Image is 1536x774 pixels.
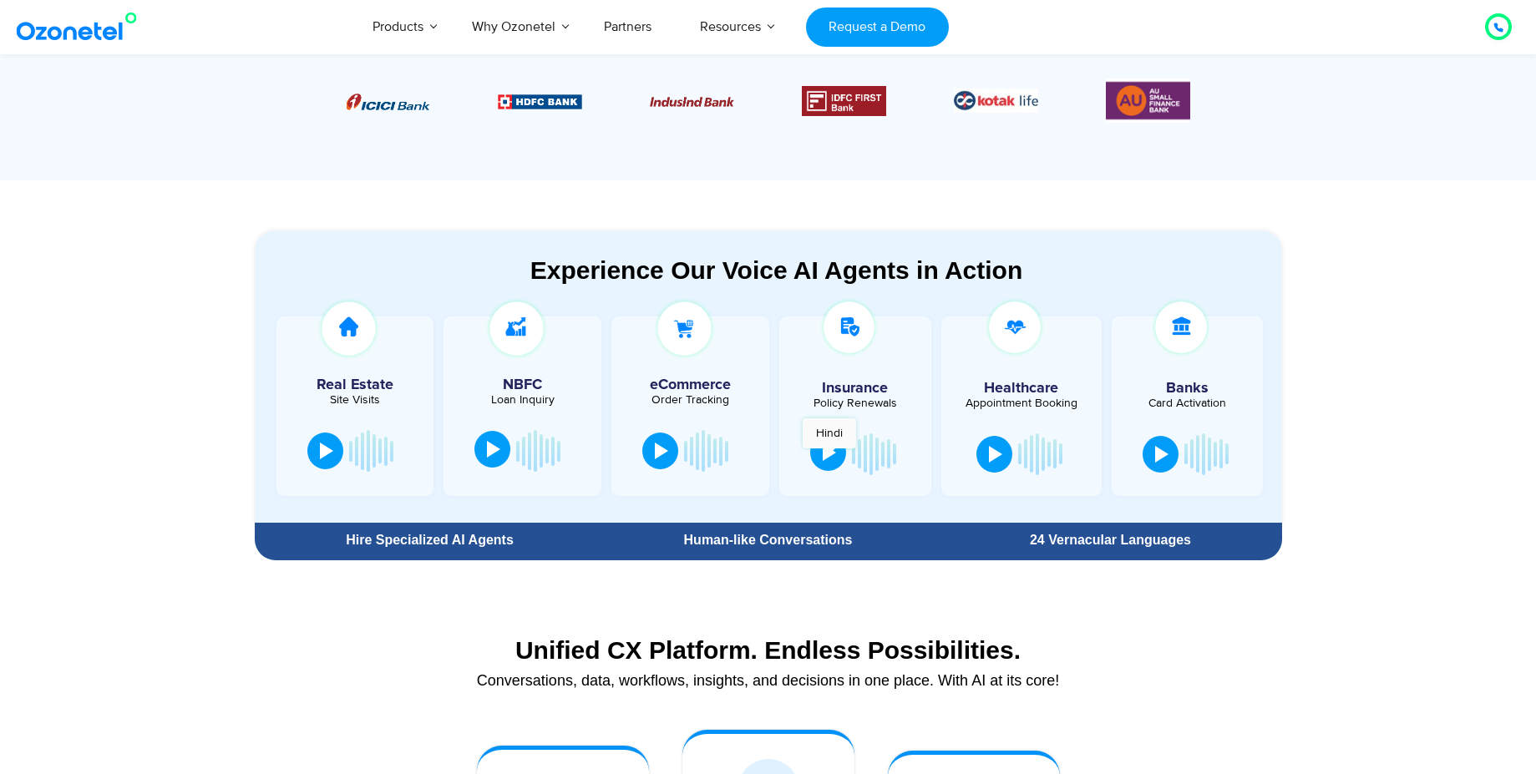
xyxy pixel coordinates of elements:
[452,394,593,406] div: Loan Inquiry
[954,89,1038,113] img: Picture26.jpg
[346,91,430,111] div: 1 / 6
[605,534,930,547] div: Human-like Conversations
[802,86,886,116] div: 4 / 6
[1106,78,1190,123] div: 6 / 6
[802,86,886,116] img: Picture12.png
[285,394,426,406] div: Site Visits
[650,91,734,111] div: 3 / 6
[263,635,1274,665] div: Unified CX Platform. Endless Possibilities.
[346,94,430,110] img: Picture8.png
[1120,381,1255,396] h5: Banks
[806,8,949,47] a: Request a Demo
[954,89,1038,113] div: 5 / 6
[263,534,597,547] div: Hire Specialized AI Agents
[498,91,582,111] div: 2 / 6
[1106,78,1190,123] img: Picture13.png
[788,397,923,409] div: Policy Renewals
[263,673,1274,688] div: Conversations, data, workflows, insights, and decisions in one place. With AI at its core!
[452,377,593,392] h5: NBFC
[788,381,923,396] h5: Insurance
[947,534,1273,547] div: 24 Vernacular Languages
[271,255,1282,285] div: Experience Our Voice AI Agents in Action
[620,377,761,392] h5: eCommerce
[498,94,582,109] img: Picture9.png
[650,97,734,107] img: Picture10.png
[954,397,1089,409] div: Appointment Booking
[954,381,1089,396] h5: Healthcare
[1120,397,1255,409] div: Card Activation
[347,78,1190,123] div: Image Carousel
[285,377,426,392] h5: Real Estate
[620,394,761,406] div: Order Tracking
